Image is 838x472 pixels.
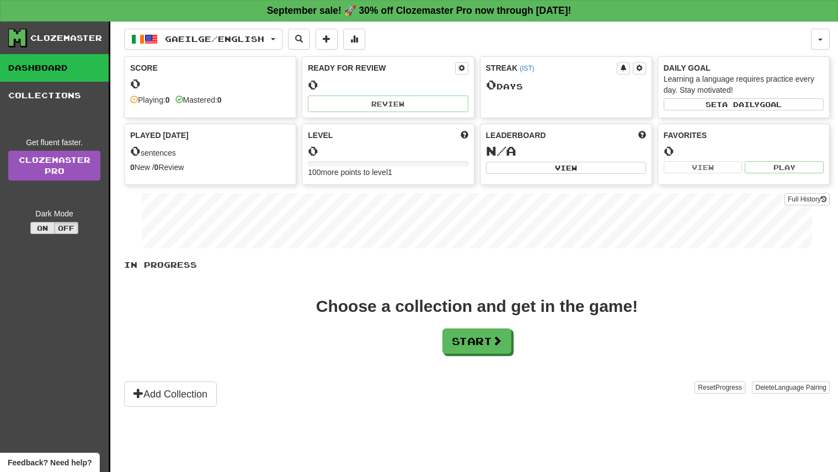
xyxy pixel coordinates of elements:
[175,94,222,105] div: Mastered:
[752,381,830,394] button: DeleteLanguage Pairing
[8,208,100,219] div: Dark Mode
[442,328,511,354] button: Start
[308,130,333,141] span: Level
[54,222,78,234] button: Off
[8,151,100,181] a: ClozemasterPro
[486,62,617,73] div: Streak
[130,162,290,173] div: New / Review
[316,29,338,50] button: Add sentence to collection
[664,98,824,110] button: Seta dailygoal
[486,143,516,158] span: N/A
[695,381,745,394] button: ResetProgress
[130,94,170,105] div: Playing:
[745,161,824,173] button: Play
[130,163,135,172] strong: 0
[30,33,102,44] div: Clozemaster
[130,62,290,73] div: Score
[775,384,826,391] span: Language Pairing
[288,29,310,50] button: Search sentences
[664,144,824,158] div: 0
[165,34,264,44] span: Gaeilge / English
[130,144,290,158] div: sentences
[267,5,572,16] strong: September sale! 🚀 30% off Clozemaster Pro now through [DATE]!
[308,144,468,158] div: 0
[130,77,290,91] div: 0
[638,130,646,141] span: This week in points, UTC
[486,162,646,174] button: View
[784,193,830,205] button: Full History
[308,167,468,178] div: 100 more points to level 1
[486,77,497,92] span: 0
[520,65,534,72] a: (IST)
[664,73,824,96] div: Learning a language requires practice every day. Stay motivated!
[130,130,189,141] span: Played [DATE]
[716,384,742,391] span: Progress
[124,29,282,50] button: Gaeilge/English
[217,96,222,104] strong: 0
[308,78,468,92] div: 0
[664,62,824,73] div: Daily Goal
[8,137,100,148] div: Get fluent faster.
[8,457,92,468] span: Open feedback widget
[308,96,468,112] button: Review
[166,96,170,104] strong: 0
[308,62,455,73] div: Ready for Review
[722,100,760,108] span: a daily
[461,130,468,141] span: Score more points to level up
[664,161,743,173] button: View
[124,259,830,271] p: In Progress
[154,163,159,172] strong: 0
[486,130,546,141] span: Leaderboard
[124,381,217,407] button: Add Collection
[664,130,824,141] div: Favorites
[30,222,55,234] button: On
[316,298,638,315] div: Choose a collection and get in the game!
[130,143,141,158] span: 0
[343,29,365,50] button: More stats
[486,78,646,92] div: Day s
